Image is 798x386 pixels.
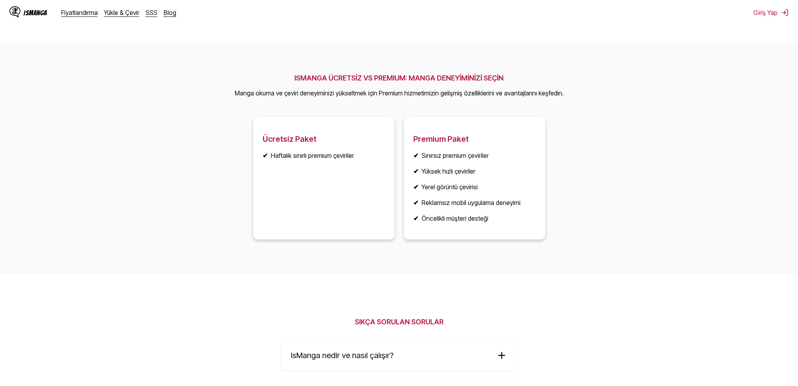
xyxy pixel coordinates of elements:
[235,74,564,82] h2: ISMANGA ÜCRETSİZ VS PREMIUM: MANGA DENEYİMİNİZİ SEÇİN
[281,340,517,371] summary: IsManga nedir ve nasıl çalışır?
[496,349,508,361] img: plus
[413,167,536,175] li: Yüksek hızlı çeviriler
[413,183,536,191] li: Yerel görüntü çevirisi
[9,6,61,19] a: IsManga LogoIsManga
[235,88,564,99] p: Manga okuma ve çeviri deneyiminizi yükseltmek için Premium hizmetimizin gelişmiş özelliklerini ve...
[413,167,418,175] b: ✔
[413,183,418,191] b: ✔
[413,214,418,222] b: ✔
[413,214,536,222] li: Öncelikli müşteri desteği
[146,9,157,16] a: SSS
[355,318,444,326] h2: Sıkça Sorulan Sorular
[781,9,789,16] img: Sign out
[263,152,268,159] b: ✔
[164,9,176,16] a: Blog
[413,152,536,159] li: Sınırsız premium çeviriler
[291,351,394,360] span: IsManga nedir ve nasıl çalışır?
[61,9,98,16] a: Fiyatlandırma
[263,134,385,144] h3: Ücretsiz Paket
[413,134,536,144] h3: Premium Paket
[9,6,20,17] img: IsManga Logo
[24,9,47,16] div: IsManga
[413,199,536,207] li: Reklamsız mobil uygulama deneyimi
[413,152,418,159] b: ✔
[413,199,418,207] b: ✔
[753,9,789,16] button: Giriş Yap
[104,9,139,16] a: Yükle & Çevir
[263,152,385,159] li: Haftalık sınırlı premium çeviriler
